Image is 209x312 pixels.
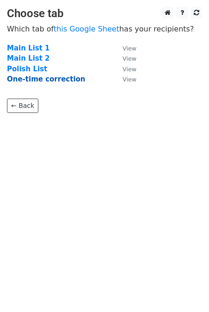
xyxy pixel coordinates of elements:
small: View [123,76,136,83]
a: ← Back [7,99,38,113]
a: View [113,54,136,62]
a: View [113,75,136,83]
small: View [123,55,136,62]
h3: Choose tab [7,7,202,20]
p: Which tab of has your recipients? [7,24,202,34]
a: One-time correction [7,75,86,83]
a: View [113,44,136,52]
a: Main List 1 [7,44,50,52]
a: Polish List [7,65,47,73]
small: View [123,45,136,52]
a: this Google Sheet [54,25,119,33]
iframe: Chat Widget [163,268,209,312]
a: View [113,65,136,73]
a: Main List 2 [7,54,50,62]
small: View [123,66,136,73]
